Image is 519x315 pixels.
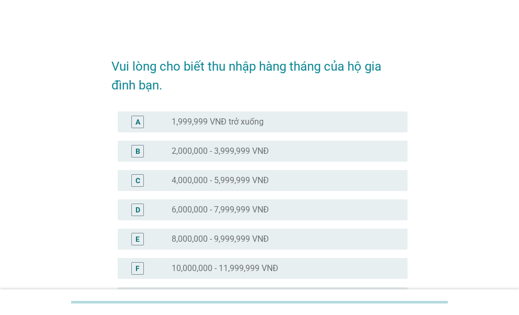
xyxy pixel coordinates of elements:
label: 4,000,000 - 5,999,999 VNĐ [172,175,269,186]
label: 10,000,000 - 11,999,999 VNĐ [172,263,278,274]
div: F [136,263,140,274]
div: C [136,175,140,186]
label: 2,000,000 - 3,999,999 VNĐ [172,146,269,156]
div: E [136,233,140,244]
h2: Vui lòng cho biết thu nhập hàng tháng của hộ gia đình bạn. [111,47,407,95]
label: 6,000,000 - 7,999,999 VNĐ [172,205,269,215]
label: 8,000,000 - 9,999,999 VNĐ [172,234,269,244]
div: B [136,145,140,156]
div: D [136,204,140,215]
div: A [136,116,140,127]
label: 1,999,999 VNĐ trở xuống [172,117,264,127]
